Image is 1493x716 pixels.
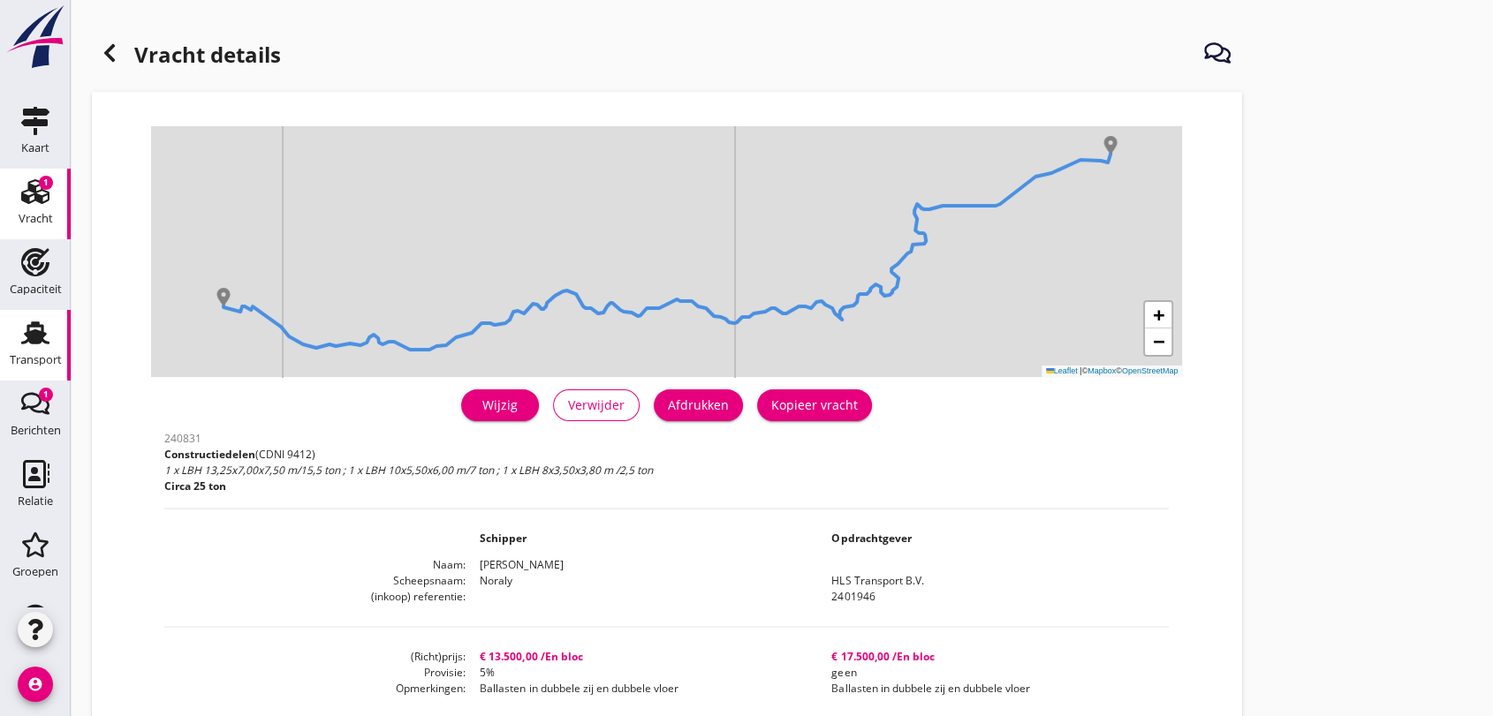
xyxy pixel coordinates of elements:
[164,649,466,665] dt: (Richt)prijs
[466,649,817,665] dd: € 13.500,00 /En bloc
[461,389,539,421] a: Wijzig
[164,479,653,494] p: Circa 25 ton
[21,142,49,154] div: Kaart
[654,389,743,421] button: Afdrukken
[1080,366,1081,375] span: |
[11,425,61,436] div: Berichten
[215,288,232,305] img: Marker
[164,681,466,697] dt: Opmerkingen
[466,665,817,681] dd: 5%
[1145,302,1171,328] a: Zoom in
[164,573,466,589] dt: Scheepsnaam
[817,649,1169,665] dd: € 17.500,00 /En bloc
[817,531,1169,546] dd: Opdrachtgever
[10,354,62,366] div: Transport
[4,4,67,70] img: logo-small.a267ee39.svg
[12,566,58,577] div: Groepen
[475,396,525,414] div: Wijzig
[466,573,817,589] dd: Noraly
[1088,366,1116,375] a: Mapbox
[817,665,1169,681] dd: geen
[817,589,1169,605] dd: 2401946
[771,396,858,414] div: Kopieer vracht
[39,176,53,190] div: 1
[10,283,62,295] div: Capaciteit
[466,557,1169,573] dd: [PERSON_NAME]
[466,681,817,697] dd: Ballasten in dubbele zij en dubbele vloer
[164,589,466,605] dt: (inkoop) referentie
[1145,328,1171,355] a: Zoom out
[1153,330,1164,352] span: −
[164,665,466,681] dt: Provisie
[1122,366,1178,375] a: OpenStreetMap
[817,573,1169,589] dd: HLS Transport B.V.
[19,213,53,224] div: Vracht
[466,531,817,546] dd: Schipper
[39,388,53,402] div: 1
[568,396,625,414] div: Verwijder
[92,35,281,78] h1: Vracht details
[1046,366,1078,375] a: Leaflet
[164,447,653,463] p: (CDNI 9412)
[668,396,729,414] div: Afdrukken
[164,557,466,573] dt: Naam
[18,495,53,507] div: Relatie
[1102,136,1119,154] img: Marker
[757,389,872,421] button: Kopieer vracht
[1042,366,1183,377] div: © ©
[1153,304,1164,326] span: +
[164,447,255,462] span: Constructiedelen
[164,431,201,446] span: 240831
[164,463,653,478] span: 1 x LBH 13,25x7,00x7,50 m/15,5 ton ; 1 x LBH 10x5,50x6,00 m/7 ton ; 1 x LBH 8x3,50x3,80 m /2,5 ton
[553,389,640,421] button: Verwijder
[817,681,1169,697] dd: Ballasten in dubbele zij en dubbele vloer
[18,667,53,702] i: account_circle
